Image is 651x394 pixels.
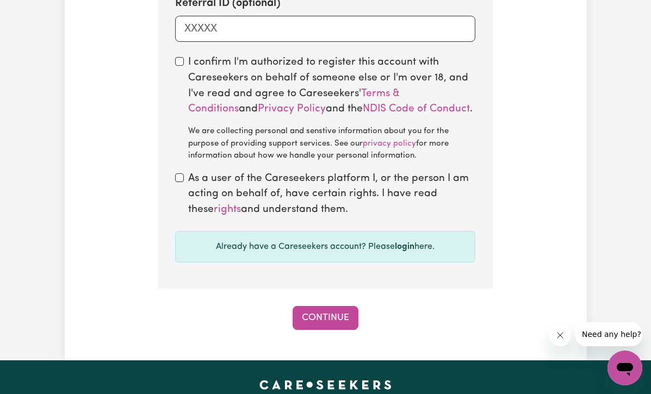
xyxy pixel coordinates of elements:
[258,104,326,114] a: Privacy Policy
[175,16,475,42] input: XXXXX
[363,140,416,148] a: privacy policy
[363,104,470,114] a: NDIS Code of Conduct
[188,55,475,162] label: I confirm I'm authorized to register this account with Careseekers on behalf of someone else or I...
[214,204,241,215] a: rights
[293,306,358,330] button: Continue
[395,242,414,251] a: login
[259,380,392,389] a: Careseekers home page
[575,322,642,346] iframe: Message from company
[549,324,571,346] iframe: Close message
[188,126,475,162] div: We are collecting personal and senstive information about you for the purpose of providing suppor...
[188,171,475,218] label: As a user of the Careseekers platform I, or the person I am acting on behalf of, have certain rig...
[175,231,475,262] div: Already have a Careseekers account? Please here.
[607,351,642,385] iframe: Button to launch messaging window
